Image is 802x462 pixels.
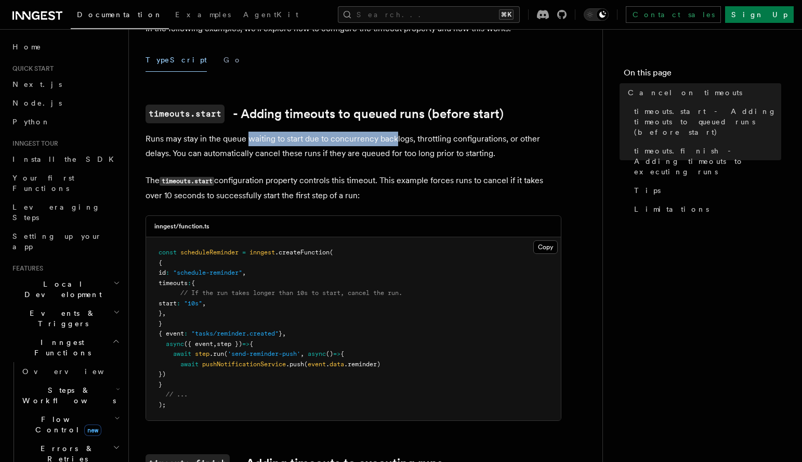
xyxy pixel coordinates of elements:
[159,401,166,408] span: );
[304,361,308,368] span: (
[18,414,114,435] span: Flow Control
[166,391,188,398] span: // ...
[628,87,742,98] span: Cancel on timeouts
[159,310,162,317] span: }
[202,361,286,368] span: pushNotificationService
[146,132,561,161] p: Runs may stay in the queue waiting to start due to concurrency backlogs, throttling configuration...
[725,6,794,23] a: Sign Up
[8,37,122,56] a: Home
[300,350,304,357] span: ,
[242,269,246,276] span: ,
[12,203,100,222] span: Leveraging Steps
[630,181,781,200] a: Tips
[228,350,300,357] span: 'send-reminder-push'
[184,300,202,307] span: "10s"
[213,340,217,348] span: ,
[191,279,195,287] span: {
[191,330,279,337] span: "tasks/reminder.created"
[146,173,561,203] p: The configuration property controls this timeout. This example forces runs to cancel if it takes ...
[71,3,169,29] a: Documentation
[634,106,781,137] span: timeouts.start - Adding timeouts to queued runs (before start)
[8,198,122,227] a: Leveraging Steps
[249,249,275,256] span: inngest
[184,340,213,348] span: ({ event
[173,269,242,276] span: "schedule-reminder"
[159,370,166,378] span: })
[286,361,304,368] span: .push
[533,240,558,254] button: Copy
[338,6,520,23] button: Search...⌘K
[634,204,709,214] span: Limitations
[188,279,191,287] span: :
[308,350,326,357] span: async
[169,3,237,28] a: Examples
[8,337,112,358] span: Inngest Functions
[146,105,504,123] a: timeouts.start- Adding timeouts to queued runs (before start)
[8,169,122,198] a: Your first Functions
[184,330,188,337] span: :
[12,232,102,251] span: Setting up your app
[223,48,242,72] button: Go
[8,150,122,169] a: Install the SDK
[18,410,122,439] button: Flow Controlnew
[326,350,333,357] span: ()
[630,102,781,142] a: timeouts.start - Adding timeouts to queued runs (before start)
[159,330,184,337] span: { event
[8,275,122,304] button: Local Development
[159,259,162,266] span: {
[159,249,177,256] span: const
[160,177,214,186] code: timeouts.start
[243,10,298,19] span: AgentKit
[626,6,721,23] a: Contact sales
[344,361,380,368] span: .reminder)
[12,155,120,163] span: Install the SDK
[146,48,207,72] button: TypeScript
[8,65,54,73] span: Quick start
[22,367,129,376] span: Overview
[173,350,191,357] span: await
[340,350,344,357] span: {
[237,3,305,28] a: AgentKit
[8,227,122,256] a: Setting up your app
[242,249,246,256] span: =
[8,308,113,329] span: Events & Triggers
[634,146,781,177] span: timeouts.finish - Adding timeouts to executing runs
[12,80,62,88] span: Next.js
[8,304,122,333] button: Events & Triggers
[584,8,609,21] button: Toggle dark mode
[630,142,781,181] a: timeouts.finish - Adding timeouts to executing runs
[308,361,326,368] span: event
[634,185,661,196] span: Tips
[177,300,180,307] span: :
[624,83,781,102] a: Cancel on timeouts
[8,139,58,148] span: Inngest tour
[84,425,101,436] span: new
[12,174,74,192] span: Your first Functions
[242,340,249,348] span: =>
[166,269,169,276] span: :
[154,222,209,230] h3: inngest/function.ts
[217,340,242,348] span: step })
[499,9,514,20] kbd: ⌘K
[282,330,286,337] span: ,
[166,340,184,348] span: async
[146,105,225,123] code: timeouts.start
[195,350,209,357] span: step
[275,249,330,256] span: .createFunction
[279,330,282,337] span: }
[202,300,206,307] span: ,
[175,10,231,19] span: Examples
[18,362,122,381] a: Overview
[18,381,122,410] button: Steps & Workflows
[8,112,122,131] a: Python
[209,350,224,357] span: .run
[162,310,166,317] span: ,
[330,361,344,368] span: data
[326,361,330,368] span: .
[330,249,333,256] span: (
[18,385,116,406] span: Steps & Workflows
[159,269,166,276] span: id
[159,381,162,388] span: }
[77,10,163,19] span: Documentation
[630,200,781,219] a: Limitations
